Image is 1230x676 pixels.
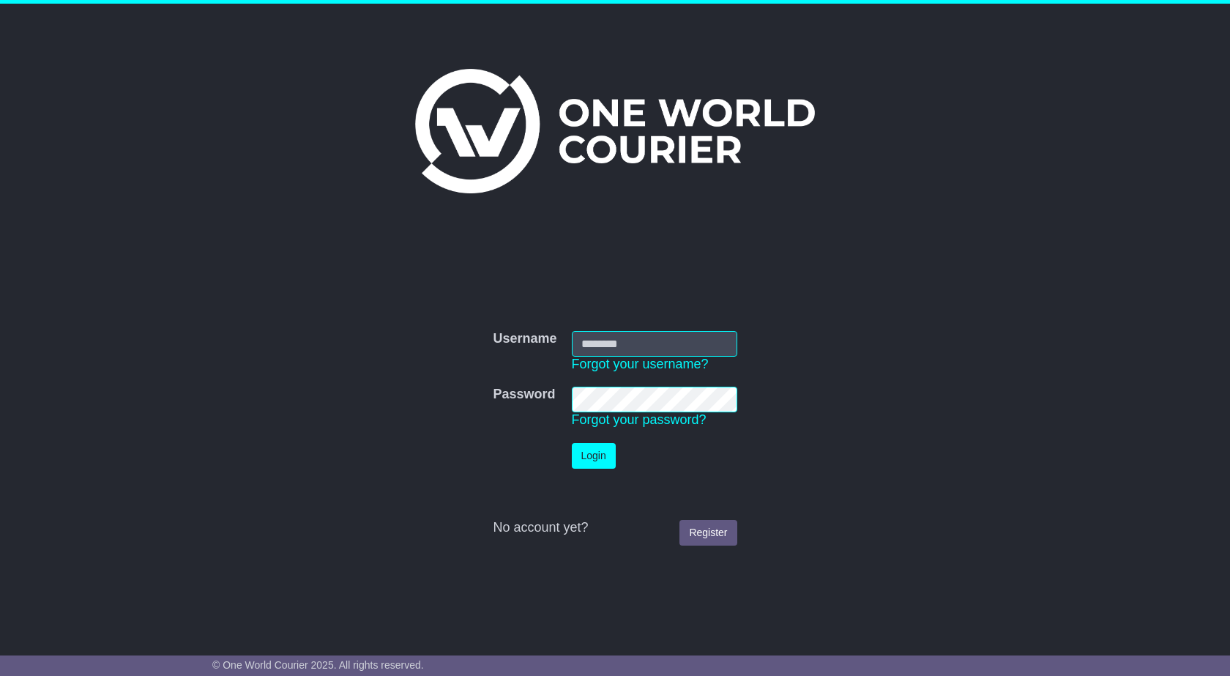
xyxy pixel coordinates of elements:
a: Forgot your username? [572,357,709,371]
span: © One World Courier 2025. All rights reserved. [212,659,424,671]
img: One World [415,69,815,193]
button: Login [572,443,616,469]
a: Register [679,520,737,546]
label: Password [493,387,555,403]
div: No account yet? [493,520,737,536]
a: Forgot your password? [572,412,707,427]
label: Username [493,331,556,347]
